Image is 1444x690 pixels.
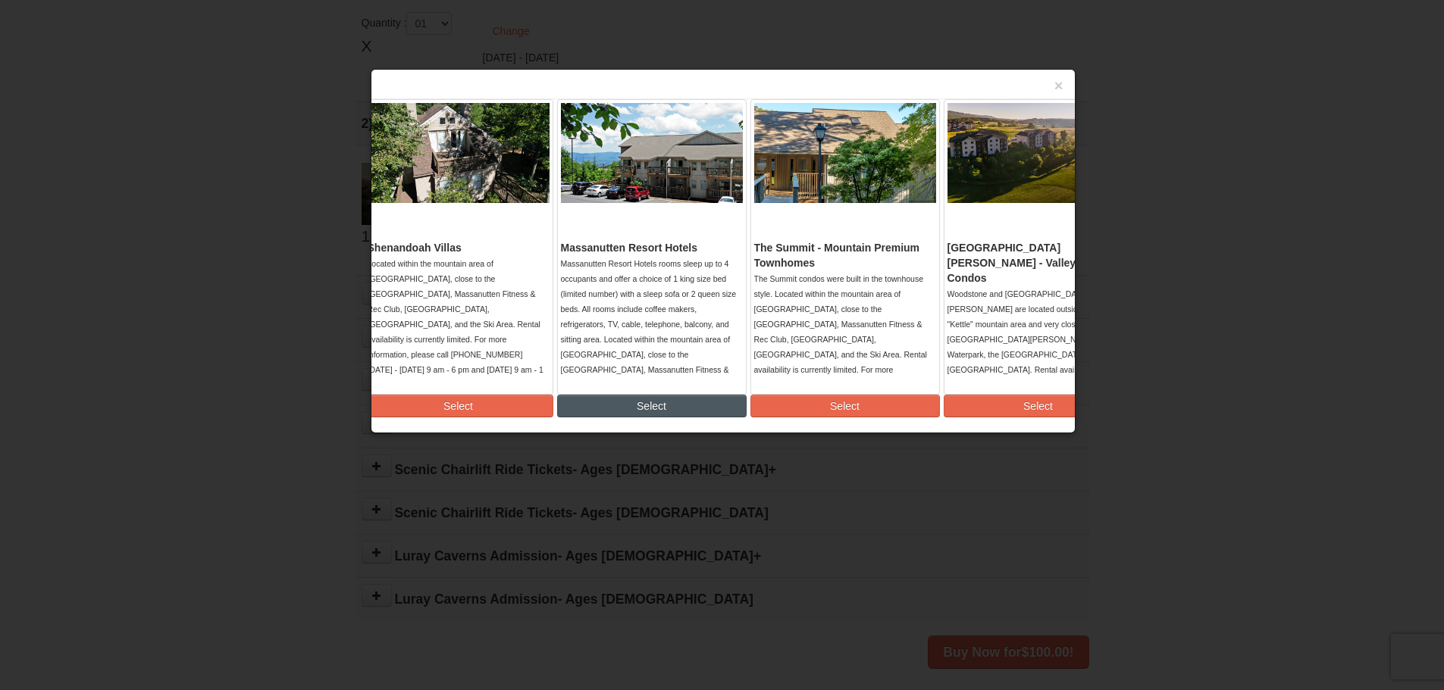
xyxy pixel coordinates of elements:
[368,256,550,423] div: Located within the mountain area of [GEOGRAPHIC_DATA], close to the [GEOGRAPHIC_DATA], Massanutte...
[368,103,550,202] img: 19219019-2-e70bf45f.jpg
[561,103,743,202] img: 19219026-1-e3b4ac8e.jpg
[561,242,697,254] span: Massanutten Resort Hotels
[944,395,1133,417] button: Select
[754,103,936,202] img: 19219034-1-0eee7e00.jpg
[561,256,743,498] div: Massanutten Resort Hotels rooms sleep up to 4 occupants and offer a choice of 1 king size bed (li...
[754,271,936,453] div: The Summit condos were built in the townhouse style. Located within the mountain area of [GEOGRAP...
[948,286,1129,453] div: Woodstone and [GEOGRAPHIC_DATA][PERSON_NAME] are located outside of the "Kettle" mountain area an...
[557,395,747,417] button: Select
[948,242,1124,284] span: [GEOGRAPHIC_DATA][PERSON_NAME] - Valley Premium Condos
[750,395,940,417] button: Select
[1054,78,1063,93] button: ×
[364,395,553,417] button: Select
[368,242,462,254] span: Shenandoah Villas
[754,242,920,269] span: The Summit - Mountain Premium Townhomes
[948,103,1129,202] img: 19219041-4-ec11c166.jpg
